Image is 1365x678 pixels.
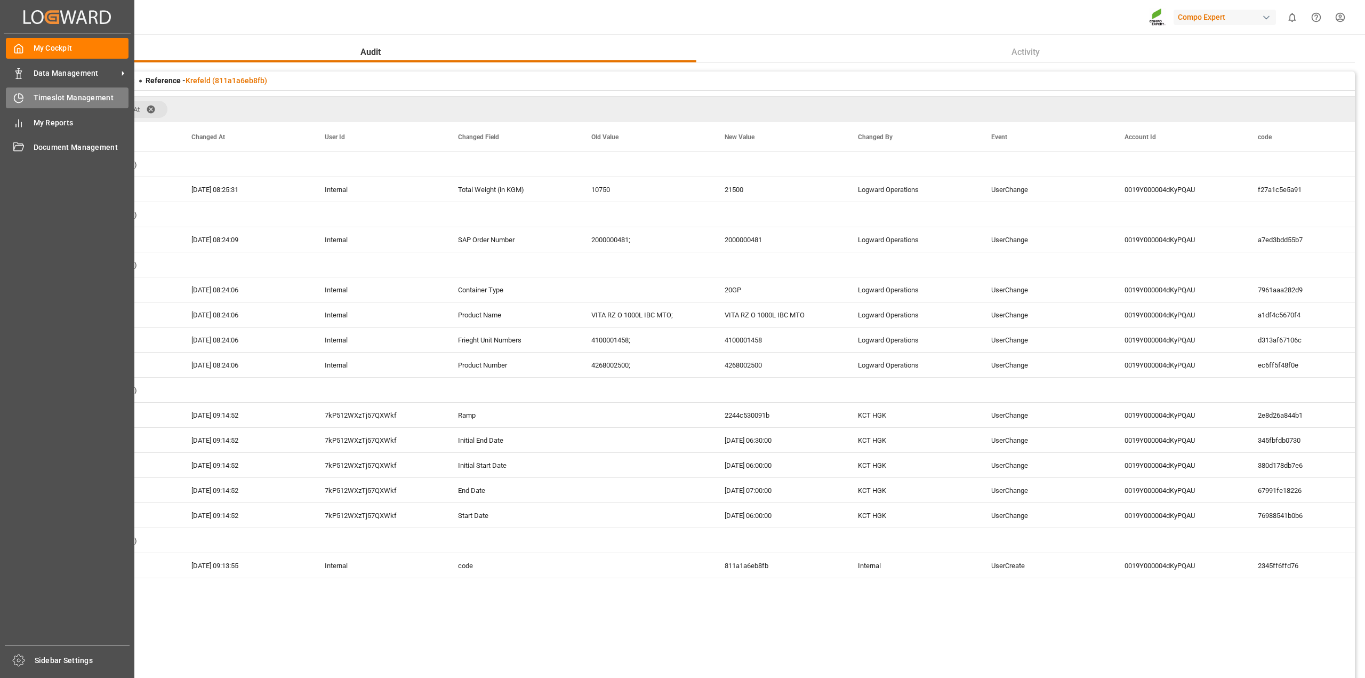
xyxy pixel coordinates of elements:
[445,302,579,327] div: Product Name
[179,453,312,477] div: [DATE] 09:14:52
[179,177,312,202] div: [DATE] 08:25:31
[712,478,845,502] div: [DATE] 07:00:00
[1112,453,1245,477] div: 0019Y000004dKyPQAU
[312,428,445,452] div: 7kP512WXzTj57QXWkf
[845,453,978,477] div: KCT HGK
[845,177,978,202] div: Logward Operations
[312,328,445,352] div: Internal
[991,133,1007,141] span: Event
[712,328,845,352] div: 4100001458
[1112,503,1245,528] div: 0019Y000004dKyPQAU
[6,137,129,158] a: Document Management
[1112,403,1245,427] div: 0019Y000004dKyPQAU
[445,353,579,377] div: Product Number
[1112,227,1245,252] div: 0019Y000004dKyPQAU
[45,42,696,62] button: Audit
[179,353,312,377] div: [DATE] 08:24:06
[712,353,845,377] div: 4268002500
[312,227,445,252] div: Internal
[712,453,845,477] div: [DATE] 06:00:00
[978,403,1112,427] div: UserChange
[312,302,445,327] div: Internal
[34,142,129,153] span: Document Management
[696,42,1355,62] button: Activity
[312,277,445,302] div: Internal
[978,453,1112,477] div: UserChange
[978,227,1112,252] div: UserChange
[1258,133,1272,141] span: code
[1112,478,1245,502] div: 0019Y000004dKyPQAU
[325,133,345,141] span: User Id
[186,76,267,85] a: Krefeld (811a1a6eb8fb)
[312,553,445,578] div: Internal
[978,277,1112,302] div: UserChange
[845,428,978,452] div: KCT HGK
[845,553,978,578] div: Internal
[579,353,712,377] div: 4268002500;
[712,227,845,252] div: 2000000481
[6,112,129,133] a: My Reports
[579,302,712,327] div: VITA RZ O 1000L IBC MTO;
[1112,177,1245,202] div: 0019Y000004dKyPQAU
[179,328,312,352] div: [DATE] 08:24:06
[978,478,1112,502] div: UserChange
[179,277,312,302] div: [DATE] 08:24:06
[579,328,712,352] div: 4100001458;
[312,503,445,528] div: 7kP512WXzTj57QXWkf
[445,227,579,252] div: SAP Order Number
[1112,302,1245,327] div: 0019Y000004dKyPQAU
[445,453,579,477] div: Initial Start Date
[725,133,754,141] span: New Value
[1304,5,1328,29] button: Help Center
[845,353,978,377] div: Logward Operations
[579,227,712,252] div: 2000000481;
[845,503,978,528] div: KCT HGK
[712,553,845,578] div: 811a1a6eb8fb
[34,68,118,79] span: Data Management
[445,428,579,452] div: Initial End Date
[1007,46,1044,59] span: Activity
[179,302,312,327] div: [DATE] 08:24:06
[712,428,845,452] div: [DATE] 06:30:00
[1112,328,1245,352] div: 0019Y000004dKyPQAU
[179,503,312,528] div: [DATE] 09:14:52
[179,478,312,502] div: [DATE] 09:14:52
[1174,7,1280,27] button: Compo Expert
[35,655,130,666] span: Sidebar Settings
[978,428,1112,452] div: UserChange
[712,403,845,427] div: 2244c530091b
[1112,277,1245,302] div: 0019Y000004dKyPQAU
[845,478,978,502] div: KCT HGK
[6,87,129,108] a: Timeslot Management
[1174,10,1276,25] div: Compo Expert
[34,43,129,54] span: My Cockpit
[591,133,619,141] span: Old Value
[845,403,978,427] div: KCT HGK
[978,353,1112,377] div: UserChange
[445,328,579,352] div: Frieght Unit Numbers
[34,92,129,103] span: Timeslot Management
[978,328,1112,352] div: UserChange
[445,553,579,578] div: code
[978,177,1112,202] div: UserChange
[312,453,445,477] div: 7kP512WXzTj57QXWkf
[179,227,312,252] div: [DATE] 08:24:09
[712,177,845,202] div: 21500
[34,117,129,129] span: My Reports
[978,302,1112,327] div: UserChange
[445,403,579,427] div: Ramp
[445,503,579,528] div: Start Date
[312,177,445,202] div: Internal
[845,302,978,327] div: Logward Operations
[712,277,845,302] div: 20GP
[712,302,845,327] div: VITA RZ O 1000L IBC MTO
[445,277,579,302] div: Container Type
[445,177,579,202] div: Total Weight (in KGM)
[978,503,1112,528] div: UserChange
[1125,133,1156,141] span: Account Id
[179,403,312,427] div: [DATE] 09:14:52
[458,133,499,141] span: Changed Field
[1112,428,1245,452] div: 0019Y000004dKyPQAU
[312,353,445,377] div: Internal
[191,133,225,141] span: Changed At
